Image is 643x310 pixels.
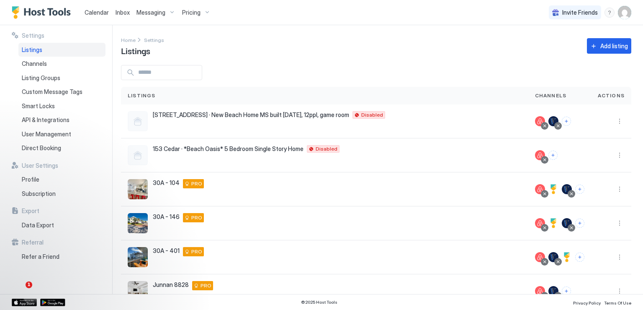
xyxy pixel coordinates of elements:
[562,117,571,126] button: Connect channels
[116,9,130,16] span: Inbox
[18,57,105,71] a: Channels
[615,252,625,262] div: menu
[121,35,136,44] a: Home
[618,6,631,19] div: User profile
[615,252,625,262] button: More options
[18,172,105,187] a: Profile
[12,299,37,306] a: App Store
[18,99,105,113] a: Smart Locks
[22,207,39,215] span: Export
[40,299,65,306] a: Google Play Store
[26,281,32,288] span: 1
[128,281,148,301] div: listing image
[615,116,625,126] div: menu
[22,116,69,124] span: API & Integrations
[153,111,349,119] span: [STREET_ADDRESS] · New Beach Home MS built [DATE], 12ppl, game room
[587,38,631,54] button: Add listing
[191,180,202,188] span: PRO
[604,298,631,307] a: Terms Of Use
[18,71,105,85] a: Listing Groups
[22,162,58,169] span: User Settings
[600,42,628,50] div: Add listing
[22,190,56,198] span: Subscription
[301,300,337,305] span: © 2025 Host Tools
[18,113,105,127] a: API & Integrations
[615,150,625,160] button: More options
[144,37,164,43] span: Settings
[22,221,54,229] span: Data Export
[22,74,60,82] span: Listing Groups
[573,298,601,307] a: Privacy Policy
[144,35,164,44] div: Breadcrumb
[615,286,625,296] div: menu
[121,44,150,57] span: Listings
[144,35,164,44] a: Settings
[575,253,584,262] button: Connect channels
[615,218,625,228] button: More options
[18,218,105,232] a: Data Export
[121,35,136,44] div: Breadcrumb
[153,179,180,187] span: 30A - 104
[182,9,201,16] span: Pricing
[191,248,202,255] span: PRO
[615,150,625,160] div: menu
[128,179,148,199] div: listing image
[135,65,202,80] input: Input Field
[604,8,615,18] div: menu
[8,281,28,302] iframe: Intercom live chat
[615,218,625,228] div: menu
[562,287,571,296] button: Connect channels
[136,9,165,16] span: Messaging
[615,286,625,296] button: More options
[191,214,202,221] span: PRO
[153,213,180,221] span: 30A - 146
[22,144,61,152] span: Direct Booking
[562,9,598,16] span: Invite Friends
[22,176,39,183] span: Profile
[116,8,130,17] a: Inbox
[573,300,601,305] span: Privacy Policy
[22,88,82,96] span: Custom Message Tags
[22,102,55,110] span: Smart Locks
[121,37,136,43] span: Home
[128,92,156,99] span: Listings
[18,85,105,99] a: Custom Message Tags
[604,300,631,305] span: Terms Of Use
[615,184,625,194] div: menu
[598,92,625,99] span: Actions
[575,219,584,228] button: Connect channels
[18,141,105,155] a: Direct Booking
[18,127,105,141] a: User Management
[18,43,105,57] a: Listings
[575,185,584,194] button: Connect channels
[615,116,625,126] button: More options
[128,213,148,233] div: listing image
[535,92,567,99] span: Channels
[12,6,75,19] a: Host Tools Logo
[85,8,109,17] a: Calendar
[85,9,109,16] span: Calendar
[6,229,174,287] iframe: Intercom notifications message
[548,151,558,160] button: Connect channels
[22,32,44,39] span: Settings
[18,187,105,201] a: Subscription
[22,60,47,68] span: Channels
[22,130,71,138] span: User Management
[153,145,303,153] span: 153 Cedar · *Beach Oasis* 5 Bedroom Single Story Home
[22,46,42,54] span: Listings
[615,184,625,194] button: More options
[201,282,211,289] span: PRO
